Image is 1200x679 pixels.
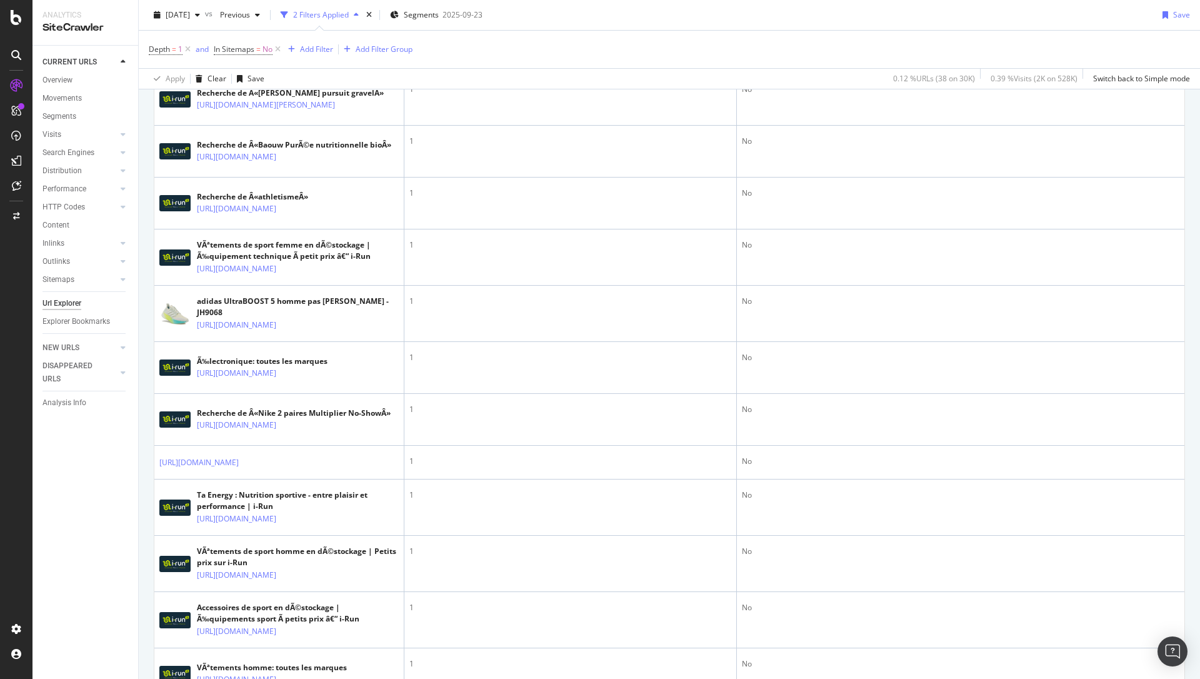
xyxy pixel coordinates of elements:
span: Previous [215,9,250,20]
div: Add Filter [300,44,333,54]
a: Performance [42,183,117,196]
div: Search Engines [42,146,94,159]
div: and [196,44,209,54]
div: Content [42,219,69,232]
button: Save [232,69,264,89]
div: No [742,239,1179,251]
a: NEW URLS [42,341,117,355]
img: main image [159,500,191,516]
div: 0.39 % Visits ( 2K on 528K ) [991,73,1077,84]
div: 1 [409,352,731,363]
a: [URL][DOMAIN_NAME] [197,625,276,638]
a: Movements [42,92,129,105]
div: No [742,490,1179,501]
img: main image [159,556,191,572]
img: main image [159,303,191,324]
div: 1 [409,188,731,199]
div: No [742,602,1179,613]
div: 0.12 % URLs ( 38 on 30K ) [893,73,975,84]
div: Url Explorer [42,297,81,310]
div: 2 Filters Applied [293,9,349,20]
div: Add Filter Group [356,44,412,54]
a: [URL][DOMAIN_NAME] [159,456,239,469]
div: Switch back to Simple mode [1093,73,1190,84]
div: Inlinks [42,237,64,250]
img: main image [159,360,191,376]
div: Ta Energy : Nutrition sportive - entre plaisir et performance | i-Run [197,490,399,512]
a: Url Explorer [42,297,129,310]
div: adidas UltraBOOST 5 homme pas [PERSON_NAME] - JH9068 [197,296,399,318]
button: Apply [149,69,185,89]
button: and [196,43,209,55]
div: times [364,9,374,21]
a: [URL][DOMAIN_NAME] [197,419,276,431]
div: 1 [409,404,731,415]
a: [URL][DOMAIN_NAME] [197,367,276,380]
a: Distribution [42,164,117,178]
div: VÃªtements de sport femme en dÃ©stockage | Ã‰quipement technique Ã petit prix â€“ i-Run [197,239,399,262]
div: Outlinks [42,255,70,268]
a: [URL][DOMAIN_NAME] [197,513,276,525]
img: main image [159,195,191,211]
div: 1 [409,546,731,557]
a: Content [42,219,129,232]
div: Recherche de Â«[PERSON_NAME] pursuit gravelÂ» [197,88,389,99]
a: DISAPPEARED URLS [42,360,117,386]
span: Segments [404,9,439,20]
div: Accessoires de sport en dÃ©stockage | Ã‰quipements sport Ã petits prix â€“ i-Run [197,602,399,625]
div: Explorer Bookmarks [42,315,110,328]
a: Explorer Bookmarks [42,315,129,328]
span: 2025 Oct. 12th [166,9,190,20]
button: Add Filter Group [339,42,412,57]
div: No [742,404,1179,415]
a: Overview [42,74,129,87]
span: Depth [149,44,170,54]
div: SiteCrawler [42,21,128,35]
span: In Sitemaps [214,44,254,54]
div: Movements [42,92,82,105]
a: [URL][DOMAIN_NAME][PERSON_NAME] [197,99,335,111]
div: HTTP Codes [42,201,85,214]
div: Recherche de Â«athletismeÂ» [197,191,331,203]
div: 2025-09-23 [442,9,482,20]
div: No [742,456,1179,467]
img: main image [159,249,191,266]
a: Inlinks [42,237,117,250]
button: Clear [191,69,226,89]
span: No [262,41,272,58]
button: Segments2025-09-23 [385,5,487,25]
div: 1 [409,239,731,251]
img: main image [159,411,191,428]
a: [URL][DOMAIN_NAME] [197,203,276,215]
button: Save [1157,5,1190,25]
div: No [742,84,1179,95]
div: No [742,546,1179,557]
button: 2 Filters Applied [276,5,364,25]
a: Analysis Info [42,396,129,410]
a: Segments [42,110,129,123]
div: VÃªtements homme: toutes les marques [197,662,347,673]
div: 1 [409,456,731,467]
div: 1 [409,296,731,307]
div: Ã‰lectronique: toutes les marques [197,356,331,367]
span: 1 [178,41,182,58]
a: Outlinks [42,255,117,268]
div: 1 [409,602,731,613]
img: main image [159,143,191,159]
a: [URL][DOMAIN_NAME] [197,151,276,163]
div: 1 [409,658,731,670]
div: Distribution [42,164,82,178]
span: vs [205,8,215,19]
button: Switch back to Simple mode [1088,69,1190,89]
div: No [742,136,1179,147]
div: Sitemaps [42,273,74,286]
div: Performance [42,183,86,196]
a: Search Engines [42,146,117,159]
a: [URL][DOMAIN_NAME] [197,263,276,275]
span: = [256,44,261,54]
div: NEW URLS [42,341,79,355]
div: CURRENT URLS [42,56,97,69]
img: main image [159,612,191,628]
a: [URL][DOMAIN_NAME] [197,319,276,331]
span: = [172,44,176,54]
